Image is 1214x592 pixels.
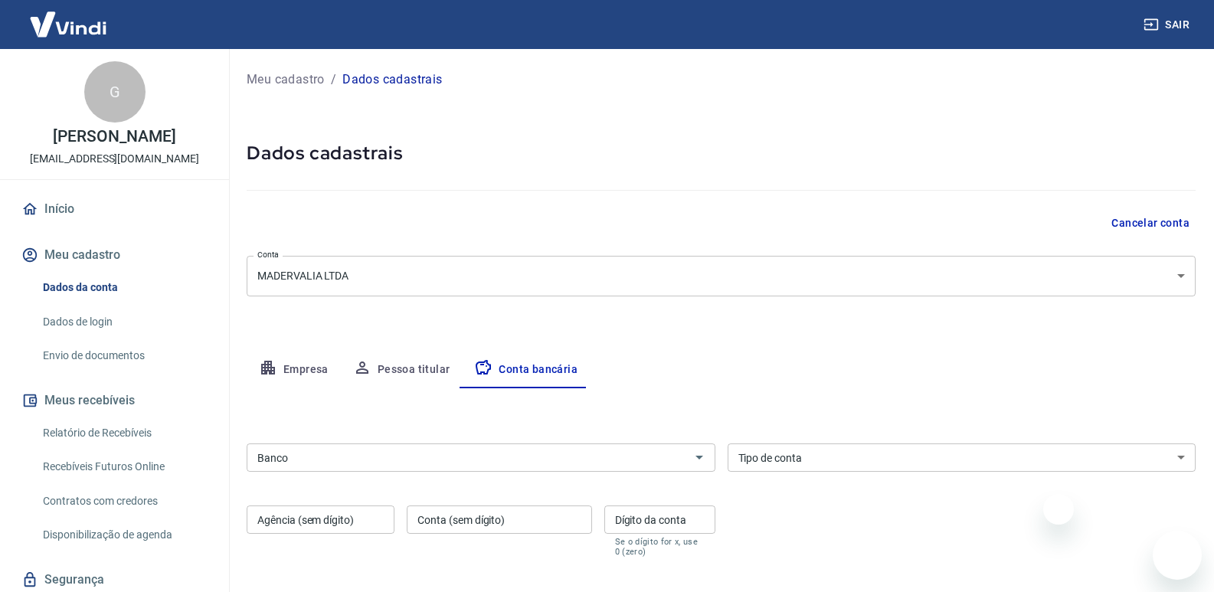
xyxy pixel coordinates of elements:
p: / [331,70,336,89]
button: Conta bancária [462,352,590,388]
a: Dados da conta [37,272,211,303]
a: Envio de documentos [37,340,211,371]
div: MADERVALIA LTDA [247,256,1196,296]
a: Contratos com credores [37,486,211,517]
iframe: Fechar mensagem [1043,494,1074,525]
a: Dados de login [37,306,211,338]
button: Meu cadastro [18,238,211,272]
label: Conta [257,249,279,260]
a: Disponibilização de agenda [37,519,211,551]
a: Relatório de Recebíveis [37,417,211,449]
button: Empresa [247,352,341,388]
button: Pessoa titular [341,352,463,388]
p: Dados cadastrais [342,70,442,89]
div: G [84,61,146,123]
a: Recebíveis Futuros Online [37,451,211,482]
p: Se o dígito for x, use 0 (zero) [615,537,705,557]
button: Sair [1140,11,1196,39]
h5: Dados cadastrais [247,141,1196,165]
button: Meus recebíveis [18,384,211,417]
a: Início [18,192,211,226]
p: [PERSON_NAME] [53,129,175,145]
button: Abrir [689,446,710,468]
p: [EMAIL_ADDRESS][DOMAIN_NAME] [30,151,199,167]
a: Meu cadastro [247,70,325,89]
button: Cancelar conta [1105,209,1196,237]
iframe: Botão para abrir a janela de mensagens [1153,531,1202,580]
img: Vindi [18,1,118,47]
